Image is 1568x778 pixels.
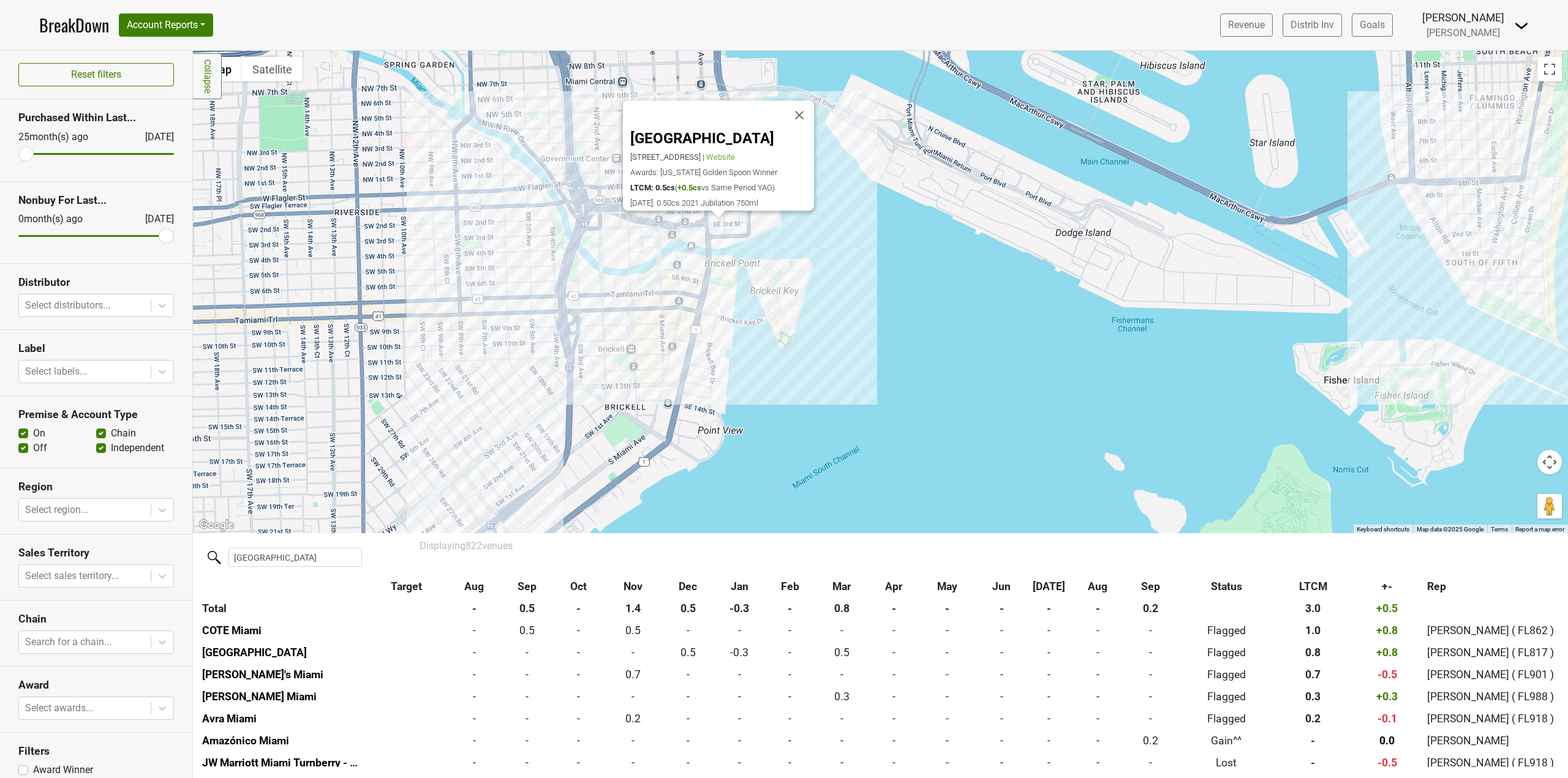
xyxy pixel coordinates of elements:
[815,730,869,752] td: -
[1424,752,1557,774] td: [PERSON_NAME] ( FL918 )
[202,757,421,769] a: JW Marriott Miami Turnberry - Bourbon Steak
[662,752,714,774] td: -
[199,575,365,597] th: &nbsp;: activate to sort column ascending
[919,730,976,752] td: -
[1350,619,1424,641] td: +0.8
[976,730,1027,752] td: -
[447,641,501,664] td: -
[447,664,501,686] td: -
[714,708,765,730] td: -
[815,597,869,619] th: 0.8
[1071,641,1125,664] td: -
[815,619,869,641] td: -
[976,619,1027,641] td: -
[630,168,814,177] div: Awards: [US_STATE] Golden Spoon Winner
[976,641,1027,664] td: -
[1177,686,1276,708] td: Flagged
[1125,619,1177,641] td: -
[765,597,815,619] th: -
[111,426,136,441] label: Chain
[1515,526,1564,533] a: Report a map error
[1027,708,1071,730] td: -
[919,575,976,597] th: May: activate to sort column ascending
[604,752,662,774] td: -
[1424,686,1557,708] td: [PERSON_NAME] ( FL988 )
[1514,18,1529,33] img: Dropdown Menu
[976,575,1027,597] th: Jun: activate to sort column ascending
[976,708,1027,730] td: -
[1027,619,1071,641] td: -
[869,664,919,686] td: -
[706,152,735,162] a: Website
[501,752,553,774] td: -
[630,152,701,162] span: [STREET_ADDRESS]
[1424,641,1557,664] td: [PERSON_NAME] ( FL817 )
[869,597,919,619] th: -
[1424,664,1557,686] td: [PERSON_NAME] ( FL901 )
[111,441,164,455] label: Independent
[714,664,765,686] td: -
[1027,730,1071,752] td: -
[765,664,815,686] td: -
[202,668,323,681] a: [PERSON_NAME]'s Miami
[714,641,765,664] td: -0.3
[919,686,976,708] td: -
[553,664,604,686] td: -
[1027,575,1071,597] th: Jul: activate to sort column ascending
[919,664,976,686] td: -
[815,686,869,708] td: 0.3
[1071,752,1125,774] td: -
[447,730,501,752] td: -
[1125,664,1177,686] td: -
[1424,708,1557,730] td: [PERSON_NAME] ( FL918 )
[662,597,714,619] th: 0.5
[662,686,714,708] td: -
[1424,730,1557,752] td: [PERSON_NAME]
[869,708,919,730] td: -
[18,481,174,493] h3: Region
[501,686,553,708] td: -
[202,690,317,703] a: [PERSON_NAME] Miami
[976,686,1027,708] td: -
[1350,664,1424,686] td: -0.5
[869,619,919,641] td: -
[765,575,815,597] th: Feb: activate to sort column ascending
[553,730,604,752] td: -
[18,547,174,559] h3: Sales Territory
[553,597,604,619] th: -
[199,597,365,619] th: Total
[1424,575,1557,597] th: Rep: activate to sort column ascending
[196,517,236,533] img: Google
[869,686,919,708] td: -
[1283,13,1342,37] a: Distrib Inv
[630,130,774,148] a: [GEOGRAPHIC_DATA]
[420,539,1265,553] div: Displaying 822 venues
[919,708,976,730] td: -
[919,641,976,664] td: -
[1276,708,1350,730] td: 0.2
[919,597,976,619] th: -
[196,517,236,533] a: Open this area in Google Maps (opens a new window)
[1125,752,1177,774] td: -
[785,101,814,130] button: Close
[553,752,604,774] td: -
[501,664,553,686] td: -
[553,641,604,664] td: -
[33,441,47,455] label: Off
[501,575,553,597] th: Sep: activate to sort column ascending
[1276,664,1350,686] td: 0.7
[765,619,815,641] td: -
[1537,494,1562,518] button: Drag Pegman onto the map to open Street View
[18,745,174,758] h3: Filters
[1177,641,1276,664] td: Flagged
[765,686,815,708] td: -
[1357,525,1409,534] button: Keyboard shortcuts
[1427,27,1500,39] span: [PERSON_NAME]
[1350,730,1424,752] td: 0.0
[18,276,174,289] h3: Distributor
[202,713,257,725] a: Avra Miami
[703,152,704,162] span: |
[1350,575,1424,597] th: +-: activate to sort column ascending
[1537,450,1562,474] button: Map camera controls
[869,752,919,774] td: -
